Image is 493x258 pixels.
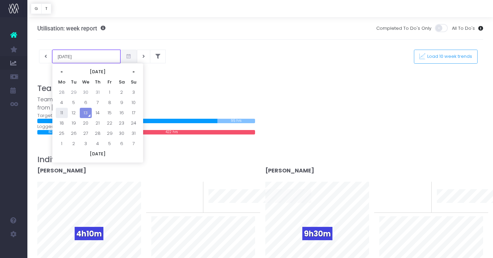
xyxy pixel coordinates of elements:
[437,205,468,211] span: 10 week trend
[104,139,116,149] td: 5
[104,108,116,118] td: 15
[92,128,104,139] td: 28
[37,155,483,164] h3: Individual results
[80,87,92,98] td: 30
[128,98,140,108] td: 10
[116,139,128,149] td: 6
[414,50,478,64] button: Load 10 week trends
[128,77,140,87] th: Su
[56,77,68,87] th: Mo
[37,130,70,134] div: 82 hrs
[56,87,68,98] td: 28
[37,84,483,93] h3: Team results
[187,182,198,193] span: 0%
[56,128,68,139] td: 25
[31,3,42,14] button: G
[41,3,51,14] button: T
[37,25,105,32] h3: Utilisation: week report
[92,139,104,149] td: 4
[80,118,92,128] td: 20
[104,77,116,87] th: Fr
[116,108,128,118] td: 16
[80,98,92,108] td: 6
[104,128,116,139] td: 29
[92,87,104,98] td: 31
[92,118,104,128] td: 21
[376,25,431,32] span: Completed To Do's Only
[217,119,255,123] div: 95 hrs
[116,87,128,98] td: 2
[56,118,68,128] td: 18
[56,139,68,149] td: 1
[208,205,239,211] span: 10 week trend
[128,108,140,118] td: 17
[68,77,80,87] th: Tu
[37,119,217,123] div: 455 hrs
[80,128,92,139] td: 27
[116,118,128,128] td: 23
[116,128,128,139] td: 30
[92,77,104,87] th: Th
[68,67,128,77] th: [DATE]
[116,77,128,87] th: Sa
[128,128,140,139] td: 31
[68,87,80,98] td: 29
[151,188,179,195] span: To last week
[68,108,80,118] td: 12
[128,139,140,149] td: 7
[425,54,472,60] span: Load 10 week trends
[9,244,19,255] img: images/default_profile_image.png
[68,118,80,128] td: 19
[56,67,68,77] th: «
[88,130,255,134] div: 422 hrs
[415,182,426,193] span: 0%
[80,108,92,118] td: 13
[56,98,68,108] td: 4
[104,98,116,108] td: 8
[104,118,116,128] td: 22
[104,87,116,98] td: 1
[116,98,128,108] td: 9
[68,98,80,108] td: 5
[32,95,260,134] div: Target: Logged time:
[128,67,140,77] th: »
[128,87,140,98] td: 3
[452,25,475,32] span: All To Do's
[75,227,103,240] span: 4h10m
[379,188,407,195] span: To last week
[128,118,140,128] td: 24
[56,149,140,159] th: [DATE]
[31,3,51,14] div: Vertical button group
[80,139,92,149] td: 3
[37,167,86,175] strong: [PERSON_NAME]
[68,139,80,149] td: 2
[265,167,314,175] strong: [PERSON_NAME]
[92,108,104,118] td: 14
[92,98,104,108] td: 7
[56,108,68,118] td: 11
[68,128,80,139] td: 26
[80,77,92,87] th: We
[37,95,255,112] div: Team effort from [DATE] to [DATE] (week 33)
[302,227,332,240] span: 9h30m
